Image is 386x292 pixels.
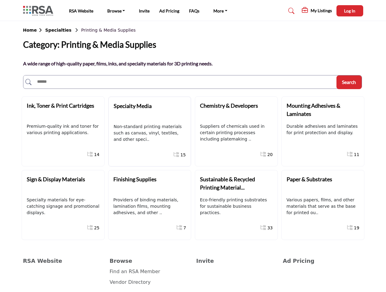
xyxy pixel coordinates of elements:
a: 7 [183,222,186,234]
a: Browse [103,7,129,15]
b: Chemistry & Developers [200,102,258,109]
b: Paper & Substrates [287,176,332,182]
i: Show All 33 Sub-Categories [260,225,266,230]
p: Premium-quality ink and toner for various printing applications. [27,123,100,136]
a: Invite [139,8,150,13]
a: 19 [354,222,359,234]
p: Durable adhesives and laminates for print protection and display. [287,123,360,136]
i: Show All 7 Sub-Categories [177,225,182,230]
button: Log In [336,5,363,16]
a: Browse [110,257,190,265]
button: Search [336,75,362,89]
b: Specialties [45,28,71,33]
div: My Listings [302,7,332,15]
p: Providers of binding materials, lamination films, mounting adhesives, and other .. [113,197,186,216]
a: RSA Website [69,8,93,13]
a: 25 [94,222,99,234]
a: Vendor Directory [110,279,151,285]
a: RSA Website [23,257,103,265]
i: Show All 25 Sub-Categories [87,225,93,230]
i: Show All 20 Sub-Categories [260,152,266,157]
a: 11 [354,149,359,160]
i: Show All 19 Sub-Categories [347,225,353,230]
a: 14 [94,149,99,160]
b: Home [23,28,45,33]
p: Various papers, films, and other materials that serve as the base for printed ou.. [287,197,360,216]
a: Ad Pricing [159,8,179,13]
p: Suppliers of chemicals used in certain printing processes including platemaking .. [200,123,273,142]
b: Sign & Display Materials [27,176,85,182]
a: More [209,7,232,15]
span: Printing & Media Supplies [81,28,136,33]
span: Search [342,79,356,85]
i: Show All 14 Sub-Categories [87,152,93,157]
p: Eco-friendly printing substrates for sustainable business practices. [200,197,273,216]
p: Specialty materials for eye-catching signage and promotional displays. [27,197,100,216]
b: Ink, Toner & Print Cartridges [27,102,94,109]
b: Specialty Media [114,103,152,109]
h5: My Listings [311,8,332,13]
a: 33 [267,222,273,234]
img: Site Logo [23,6,56,16]
b: Mounting Adhesives & Laminates [287,102,340,117]
a: Find an RSA Member [110,269,160,274]
a: 15 [180,149,186,161]
p: A wide range of high-quality paper, films, inks, and specialty materials for 3D printing needs. [23,58,212,69]
a: Ad Pricing [283,257,363,265]
b: Sustainable & Recycled Printing Material... [200,176,255,191]
a: Invite [196,257,277,265]
a: Search [282,6,298,16]
b: Finishing Supplies [113,176,157,182]
i: Show All 11 Sub-Categories [347,152,353,157]
span: Log In [344,8,355,13]
a: 20 [267,149,273,160]
a: FAQs [189,8,199,13]
h2: Category: Printing & Media Supplies [23,40,156,50]
p: Non-standard printing materials such as canvas, vinyl, textiles, and other speci.. [114,123,186,143]
i: Show All 15 Sub-Categories [174,152,179,157]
